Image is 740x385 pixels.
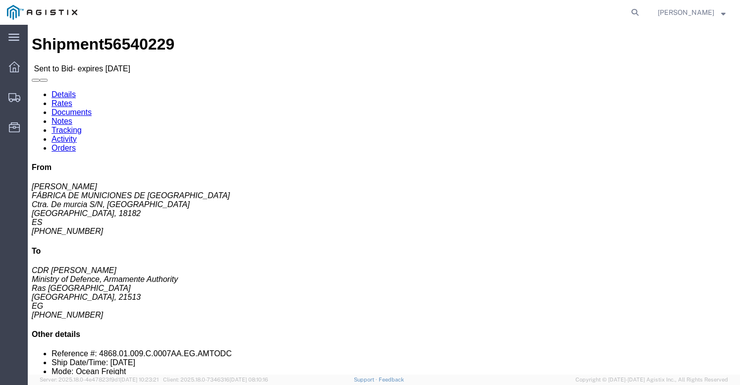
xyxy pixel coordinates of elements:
[354,377,379,383] a: Support
[163,377,268,383] span: Client: 2025.18.0-7346316
[229,377,268,383] span: [DATE] 08:10:16
[657,6,726,18] button: [PERSON_NAME]
[7,5,77,20] img: logo
[28,25,740,375] iframe: FS Legacy Container
[575,376,728,384] span: Copyright © [DATE]-[DATE] Agistix Inc., All Rights Reserved
[658,7,714,18] span: Margeaux Komornik
[120,377,159,383] span: [DATE] 10:23:21
[379,377,404,383] a: Feedback
[40,377,159,383] span: Server: 2025.18.0-4e47823f9d1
